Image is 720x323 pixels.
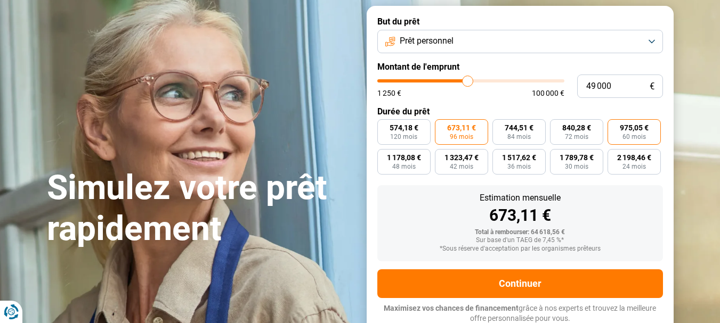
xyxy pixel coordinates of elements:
[532,89,564,97] span: 100 000 €
[390,134,417,140] span: 120 mois
[384,304,519,312] span: Maximisez vos chances de financement
[447,124,476,131] span: 673,11 €
[47,168,354,250] h1: Simulez votre prêt rapidement
[565,163,588,170] span: 30 mois
[377,30,663,53] button: Prêt personnel
[450,163,473,170] span: 42 mois
[450,134,473,140] span: 96 mois
[617,154,651,161] span: 2 198,46 €
[502,154,536,161] span: 1 517,62 €
[386,229,654,236] div: Total à rembourser: 64 618,56 €
[562,124,591,131] span: 840,28 €
[507,163,531,170] span: 36 mois
[377,89,401,97] span: 1 250 €
[444,154,479,161] span: 1 323,47 €
[650,82,654,91] span: €
[377,16,663,27] label: But du prêt
[622,134,646,140] span: 60 mois
[386,208,654,223] div: 673,11 €
[387,154,421,161] span: 1 178,08 €
[377,62,663,72] label: Montant de l'emprunt
[565,134,588,140] span: 72 mois
[390,124,418,131] span: 574,18 €
[507,134,531,140] span: 84 mois
[620,124,649,131] span: 975,05 €
[377,106,663,117] label: Durée du prêt
[622,163,646,170] span: 24 mois
[505,124,533,131] span: 744,51 €
[386,237,654,244] div: Sur base d'un TAEG de 7,45 %*
[386,194,654,202] div: Estimation mensuelle
[377,269,663,298] button: Continuer
[392,163,416,170] span: 48 mois
[400,35,454,47] span: Prêt personnel
[560,154,594,161] span: 1 789,78 €
[386,245,654,253] div: *Sous réserve d'acceptation par les organismes prêteurs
